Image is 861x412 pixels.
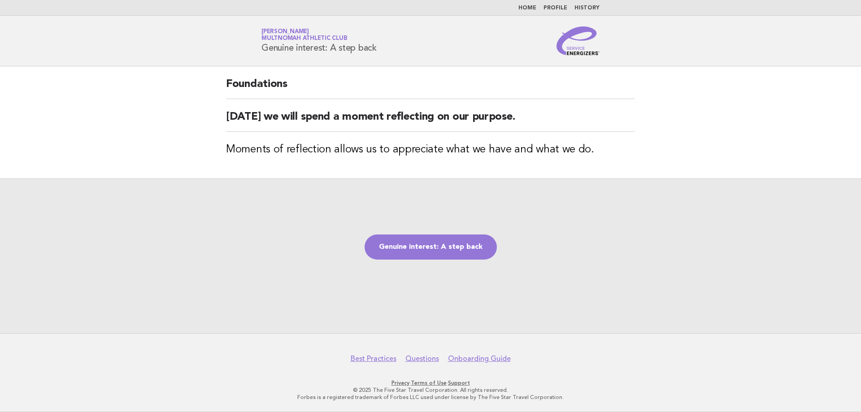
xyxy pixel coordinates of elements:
h2: [DATE] we will spend a moment reflecting on our purpose. [226,110,635,132]
p: © 2025 The Five Star Travel Corporation. All rights reserved. [156,386,705,394]
span: Multnomah Athletic Club [261,36,347,42]
h1: Genuine interest: A step back [261,29,377,52]
a: Best Practices [351,354,396,363]
a: [PERSON_NAME]Multnomah Athletic Club [261,29,347,41]
a: Privacy [391,380,409,386]
a: Profile [544,5,567,11]
h2: Foundations [226,77,635,99]
a: Onboarding Guide [448,354,511,363]
h3: Moments of reflection allows us to appreciate what we have and what we do. [226,143,635,157]
a: Home [518,5,536,11]
a: Terms of Use [411,380,447,386]
img: Service Energizers [557,26,600,55]
p: Forbes is a registered trademark of Forbes LLC used under license by The Five Star Travel Corpora... [156,394,705,401]
a: Questions [405,354,439,363]
a: History [574,5,600,11]
p: · · [156,379,705,386]
a: Support [448,380,470,386]
a: Genuine interest: A step back [365,234,497,260]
